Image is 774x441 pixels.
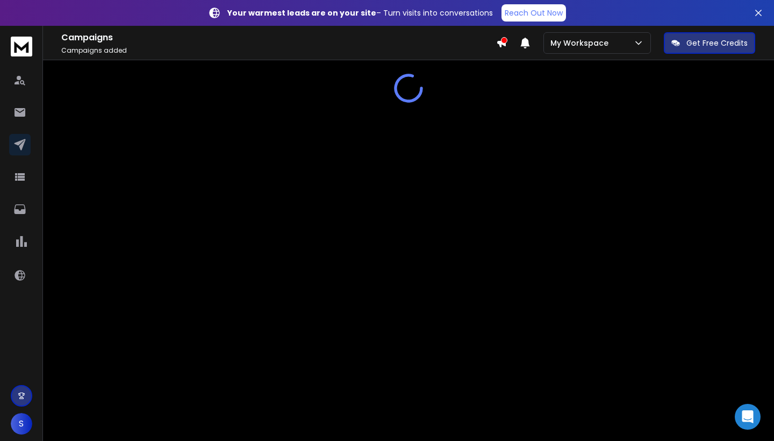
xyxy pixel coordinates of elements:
[686,38,748,48] p: Get Free Credits
[505,8,563,18] p: Reach Out Now
[11,413,32,435] button: S
[61,31,496,44] h1: Campaigns
[550,38,613,48] p: My Workspace
[227,8,493,18] p: – Turn visits into conversations
[11,37,32,56] img: logo
[501,4,566,22] a: Reach Out Now
[61,46,496,55] p: Campaigns added
[664,32,755,54] button: Get Free Credits
[227,8,376,18] strong: Your warmest leads are on your site
[735,404,761,430] div: Open Intercom Messenger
